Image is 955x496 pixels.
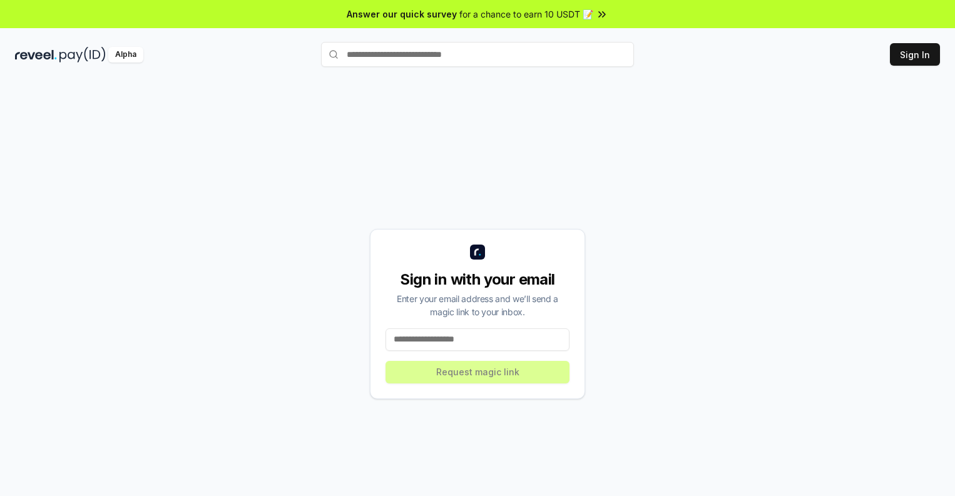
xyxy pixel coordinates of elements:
[386,270,569,290] div: Sign in with your email
[890,43,940,66] button: Sign In
[470,245,485,260] img: logo_small
[15,47,57,63] img: reveel_dark
[108,47,143,63] div: Alpha
[459,8,593,21] span: for a chance to earn 10 USDT 📝
[59,47,106,63] img: pay_id
[386,292,569,318] div: Enter your email address and we’ll send a magic link to your inbox.
[347,8,457,21] span: Answer our quick survey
